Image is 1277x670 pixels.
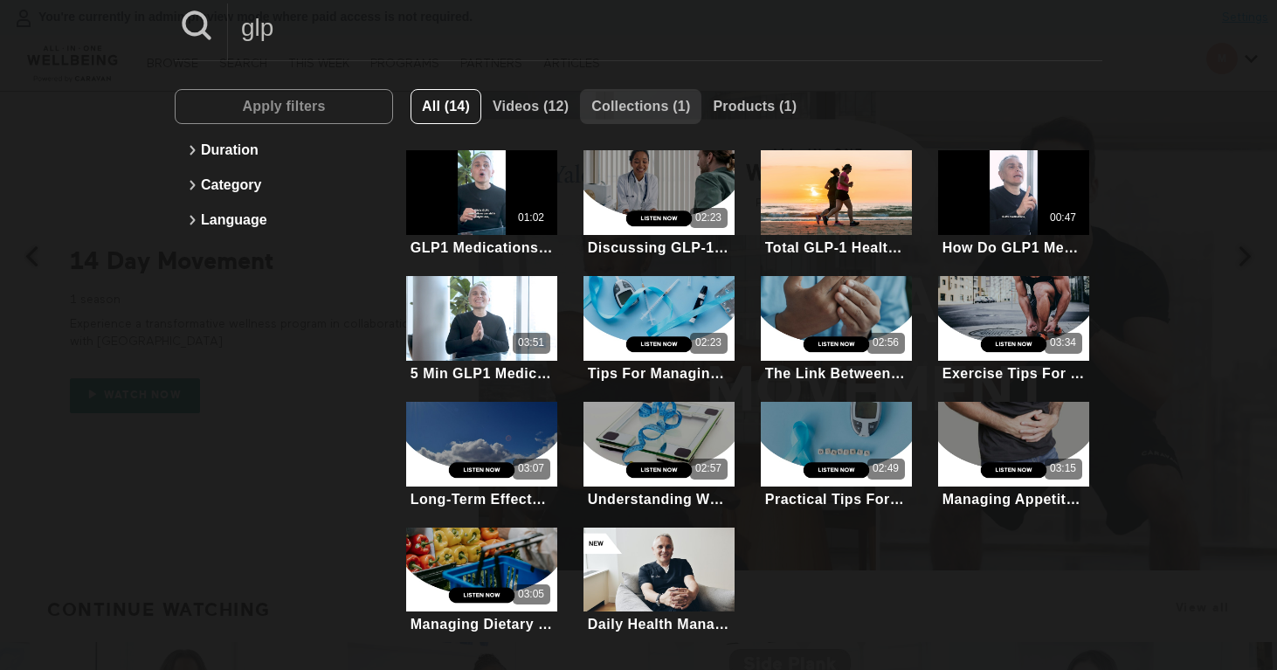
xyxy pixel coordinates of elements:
a: Tips For Managing GLP-1 Injections (Audio)02:23Tips For Managing GLP-1 Injections (Audio) [583,276,734,384]
a: 5 Min GLP1 Medications Explained03:515 Min GLP1 Medications Explained [406,276,556,384]
div: 02:49 [873,461,899,476]
a: Managing Appetite Changes On GLP-1 (Audio)03:15Managing Appetite Changes On GLP-1 (Audio) [938,402,1088,510]
div: 01:02 [518,211,544,225]
a: Long-Term Effects Of GLP-1 Medications (Audio)03:07Long-Term Effects Of GLP-1 Medications (Audio) [406,402,556,510]
div: Discussing GLP-1 Therapy With Your Doctor (Audio) [588,239,730,256]
button: All (14) [411,89,481,124]
button: Category [183,168,384,203]
div: Managing Appetite Changes On GLP-1 (Audio) [942,491,1085,508]
span: Collections (1) [591,99,690,114]
span: Videos (12) [493,99,569,114]
button: Duration [183,133,384,168]
div: Practical Tips For Starting GLP-1 Therapy (Audio) [765,491,908,508]
div: 5 Min GLP1 Medications Explained [411,365,553,382]
a: Exercise Tips For GLP-1 Users (Audio)03:34Exercise Tips For GLP-1 Users (Audio) [938,276,1088,384]
div: 02:23 [695,335,721,350]
a: Managing Dietary Sensitivities On GLP-1 Medications (Audio)03:05Managing Dietary Sensitivities On... [406,528,556,636]
div: Understanding Weight Loss With GLP-1 (Audio) [588,491,730,508]
div: 03:51 [518,335,544,350]
div: 03:07 [518,461,544,476]
div: GLP1 Medications & Beneficial Lifestyle Changes (Highlight) [411,239,553,256]
a: Total GLP-1 Health CompanionTotal GLP-1 Health Companion [761,150,911,259]
button: Collections (1) [580,89,701,124]
div: 02:23 [695,211,721,225]
a: Discussing GLP-1 Therapy With Your Doctor (Audio)02:23Discussing GLP-1 Therapy With Your Doctor (... [583,150,734,259]
button: Videos (12) [481,89,580,124]
div: Total GLP-1 Health Companion [765,239,908,256]
div: 03:05 [518,587,544,602]
div: Daily Health Management [588,616,730,632]
a: GLP1 Medications & Beneficial Lifestyle Changes (Highlight)01:02GLP1 Medications & Beneficial Lif... [406,150,556,259]
div: 02:57 [695,461,721,476]
input: Search [228,3,1102,52]
div: Managing Dietary Sensitivities On GLP-1 Medications (Audio) [411,616,553,632]
div: Long-Term Effects Of GLP-1 Medications (Audio) [411,491,553,508]
a: The Link Between GLP-1 Medications & Inflammation (Audio)02:56The Link Between GLP-1 Medications ... [761,276,911,384]
div: The Link Between GLP-1 Medications & Inflammation (Audio) [765,365,908,382]
div: How Do GLP1 Medications Work? (Highlight) [942,239,1085,256]
div: 03:34 [1050,335,1076,350]
div: Exercise Tips For GLP-1 Users (Audio) [942,365,1085,382]
button: Language [183,203,384,238]
div: 02:56 [873,335,899,350]
button: Products (1) [701,89,808,124]
a: Practical Tips For Starting GLP-1 Therapy (Audio)02:49Practical Tips For Starting GLP-1 Therapy (... [761,402,911,510]
div: Tips For Managing GLP-1 Injections (Audio) [588,365,730,382]
span: All (14) [422,99,470,114]
a: Understanding Weight Loss With GLP-1 (Audio)02:57Understanding Weight Loss With GLP-1 (Audio) [583,402,734,510]
a: Daily Health ManagementDaily Health Management [583,528,734,636]
div: 00:47 [1050,211,1076,225]
div: 03:15 [1050,461,1076,476]
a: How Do GLP1 Medications Work? (Highlight)00:47How Do GLP1 Medications Work? (Highlight) [938,150,1088,259]
span: Products (1) [713,99,797,114]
